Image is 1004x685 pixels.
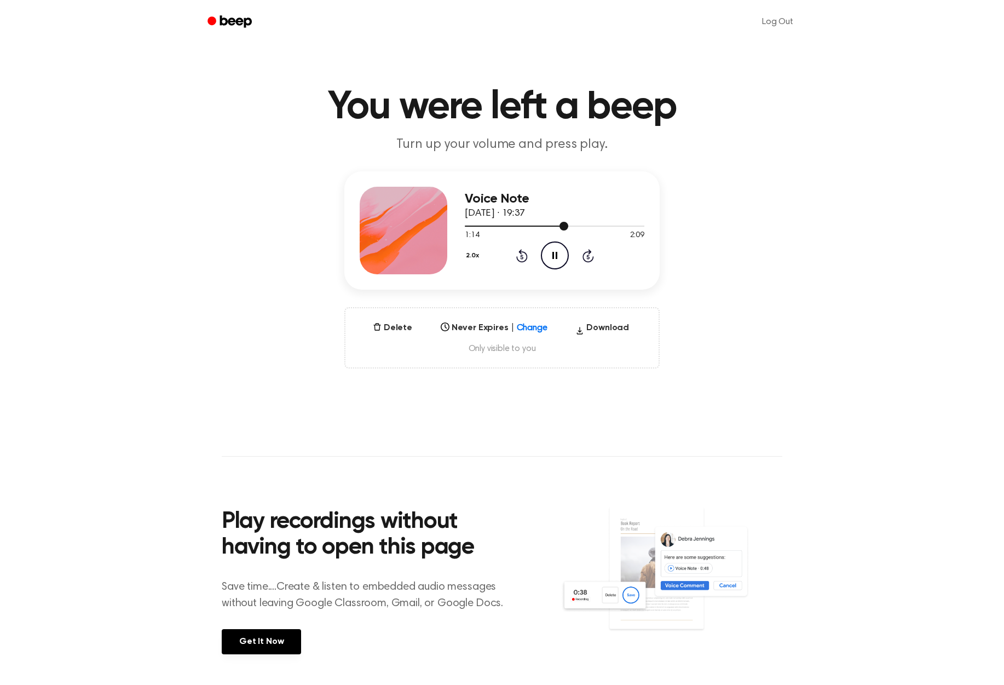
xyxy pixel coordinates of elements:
p: Save time....Create & listen to embedded audio messages without leaving Google Classroom, Gmail, ... [222,579,517,612]
a: Get It Now [222,629,301,654]
span: 1:14 [465,230,479,241]
p: Turn up your volume and press play. [292,136,712,154]
h1: You were left a beep [222,88,782,127]
button: 2.0x [465,246,483,265]
a: Beep [200,11,262,33]
span: [DATE] · 19:37 [465,209,525,218]
button: Download [571,321,633,339]
h3: Voice Note [465,192,644,206]
h2: Play recordings without having to open this page [222,509,517,561]
span: 2:09 [630,230,644,241]
button: Delete [368,321,417,335]
span: Only visible to you [359,343,645,354]
img: Voice Comments on Docs and Recording Widget [561,506,782,653]
a: Log Out [751,9,804,35]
